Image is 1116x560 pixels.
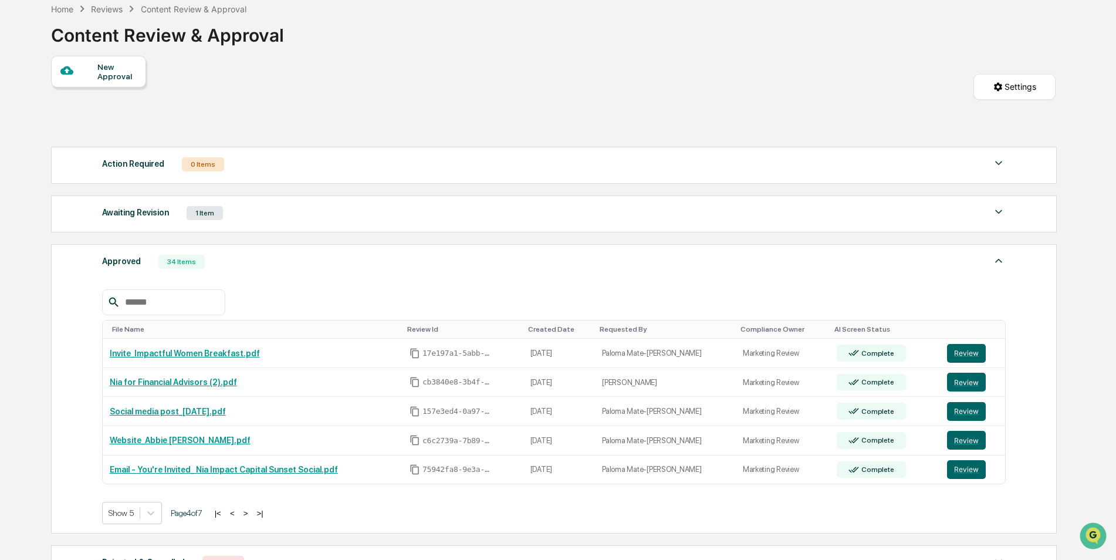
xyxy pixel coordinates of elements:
[182,157,224,171] div: 0 Items
[736,339,830,368] td: Marketing Review
[40,90,192,102] div: Start new chat
[947,344,986,363] button: Review
[102,156,164,171] div: Action Required
[97,62,137,81] div: New Approval
[112,325,398,333] div: Toggle SortBy
[80,143,150,164] a: 🗄️Attestations
[528,325,591,333] div: Toggle SortBy
[834,325,935,333] div: Toggle SortBy
[226,508,238,518] button: <
[23,170,74,182] span: Data Lookup
[410,406,420,417] span: Copy Id
[947,373,999,392] a: Review
[410,435,420,446] span: Copy Id
[947,431,986,450] button: Review
[947,402,999,421] a: Review
[523,368,596,397] td: [DATE]
[12,25,214,43] p: How can we help?
[12,90,33,111] img: 1746055101610-c473b297-6a78-478c-a979-82029cc54cd1
[949,325,1001,333] div: Toggle SortBy
[422,436,493,446] span: c6c2739a-7b89-4a52-8d9f-dbe1f86c6086
[7,143,80,164] a: 🖐️Preclearance
[736,426,830,456] td: Marketing Review
[97,148,146,160] span: Attestations
[1078,521,1110,553] iframe: Open customer support
[736,397,830,426] td: Marketing Review
[992,254,1006,268] img: caret
[947,344,999,363] a: Review
[12,171,21,181] div: 🔎
[110,436,251,445] a: Website_Abbie [PERSON_NAME].pdf
[740,325,825,333] div: Toggle SortBy
[595,339,736,368] td: Paloma Mate-[PERSON_NAME]
[211,508,225,518] button: |<
[110,465,338,474] a: Email - You're Invited_ Nia Impact Capital Sunset Social.pdf
[947,460,999,479] a: Review
[595,456,736,484] td: Paloma Mate-[PERSON_NAME]
[992,156,1006,170] img: caret
[595,397,736,426] td: Paloma Mate-[PERSON_NAME]
[595,426,736,456] td: Paloma Mate-[PERSON_NAME]
[422,407,493,416] span: 157e3ed4-0a97-4440-9f23-56dcb4530cb4
[110,377,237,387] a: Nia for Financial Advisors (2).pdf
[141,4,246,14] div: Content Review & Approval
[422,465,493,474] span: 75942fa8-9e3a-4274-ba51-7c3a3657b9d7
[83,198,142,208] a: Powered byPylon
[253,508,266,518] button: >|
[23,148,76,160] span: Preclearance
[407,325,519,333] div: Toggle SortBy
[523,456,596,484] td: [DATE]
[736,368,830,397] td: Marketing Review
[859,436,894,444] div: Complete
[199,93,214,107] button: Start new chat
[240,508,252,518] button: >
[110,349,260,358] a: Invite_Impactful Women Breakfast.pdf
[51,15,284,46] div: Content Review & Approval
[51,4,73,14] div: Home
[158,255,205,269] div: 34 Items
[947,431,999,450] a: Review
[12,149,21,158] div: 🖐️
[171,508,202,518] span: Page 4 of 7
[110,407,226,416] a: Social media post_[DATE].pdf
[947,373,986,392] button: Review
[600,325,731,333] div: Toggle SortBy
[859,465,894,474] div: Complete
[410,348,420,359] span: Copy Id
[595,368,736,397] td: [PERSON_NAME]
[992,205,1006,219] img: caret
[859,407,894,416] div: Complete
[102,205,169,220] div: Awaiting Revision
[859,349,894,357] div: Complete
[91,4,123,14] div: Reviews
[117,199,142,208] span: Pylon
[422,377,493,387] span: cb3840e8-3b4f-47bb-ae82-caf151f2ca89
[523,339,596,368] td: [DATE]
[859,378,894,386] div: Complete
[187,206,223,220] div: 1 Item
[40,102,148,111] div: We're available if you need us!
[523,397,596,426] td: [DATE]
[736,456,830,484] td: Marketing Review
[410,464,420,475] span: Copy Id
[973,74,1056,100] button: Settings
[410,377,420,387] span: Copy Id
[422,349,493,358] span: 17e197a1-5abb-4bc0-a5c0-3b64d2704c07
[523,426,596,456] td: [DATE]
[947,460,986,479] button: Review
[85,149,94,158] div: 🗄️
[947,402,986,421] button: Review
[102,254,141,269] div: Approved
[7,166,79,187] a: 🔎Data Lookup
